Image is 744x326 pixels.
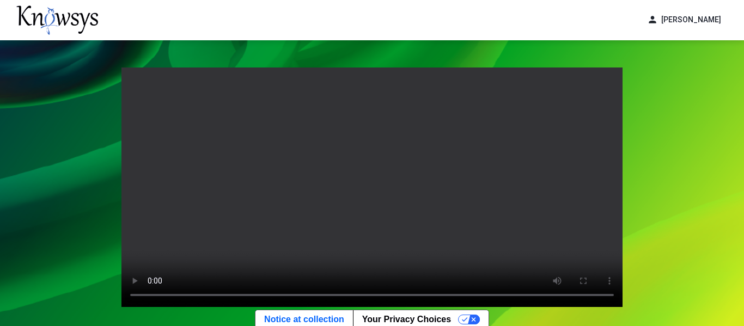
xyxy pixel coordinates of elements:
span: person [647,14,658,26]
button: person[PERSON_NAME] [641,11,728,29]
img: knowsys-logo.png [16,5,98,35]
video: Your browser does not support the video tag. [121,67,623,307]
